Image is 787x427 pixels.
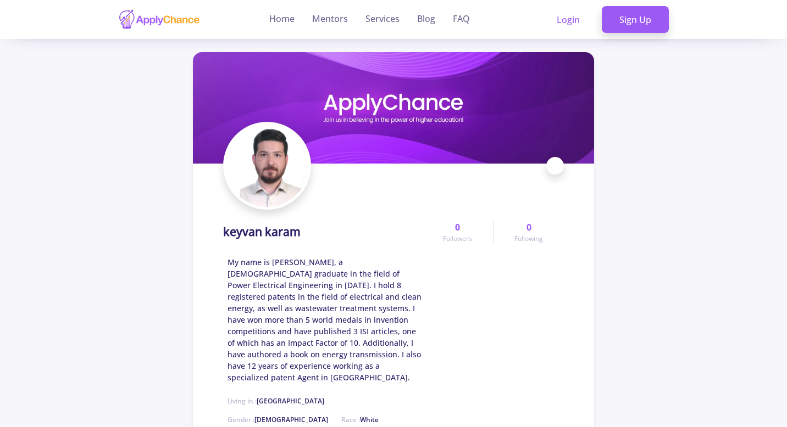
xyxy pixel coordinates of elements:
[455,221,460,234] span: 0
[223,225,301,239] h1: keyvan karam
[602,6,669,33] a: Sign Up
[228,415,328,424] span: Gender :
[341,415,379,424] span: Race :
[254,415,328,424] span: [DEMOGRAPHIC_DATA]
[228,256,422,383] span: My name is [PERSON_NAME], a [DEMOGRAPHIC_DATA] graduate in the field of Power Electrical Engineer...
[422,221,493,244] a: 0Followers
[526,221,531,234] span: 0
[193,52,594,164] img: keyvan karamcover image
[228,396,324,406] span: Living in :
[226,125,308,207] img: keyvan karamavatar
[118,9,201,30] img: applychance logo
[514,234,543,244] span: Following
[443,234,472,244] span: Followers
[539,6,597,33] a: Login
[493,221,564,244] a: 0Following
[257,396,324,406] span: [GEOGRAPHIC_DATA]
[360,415,379,424] span: White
